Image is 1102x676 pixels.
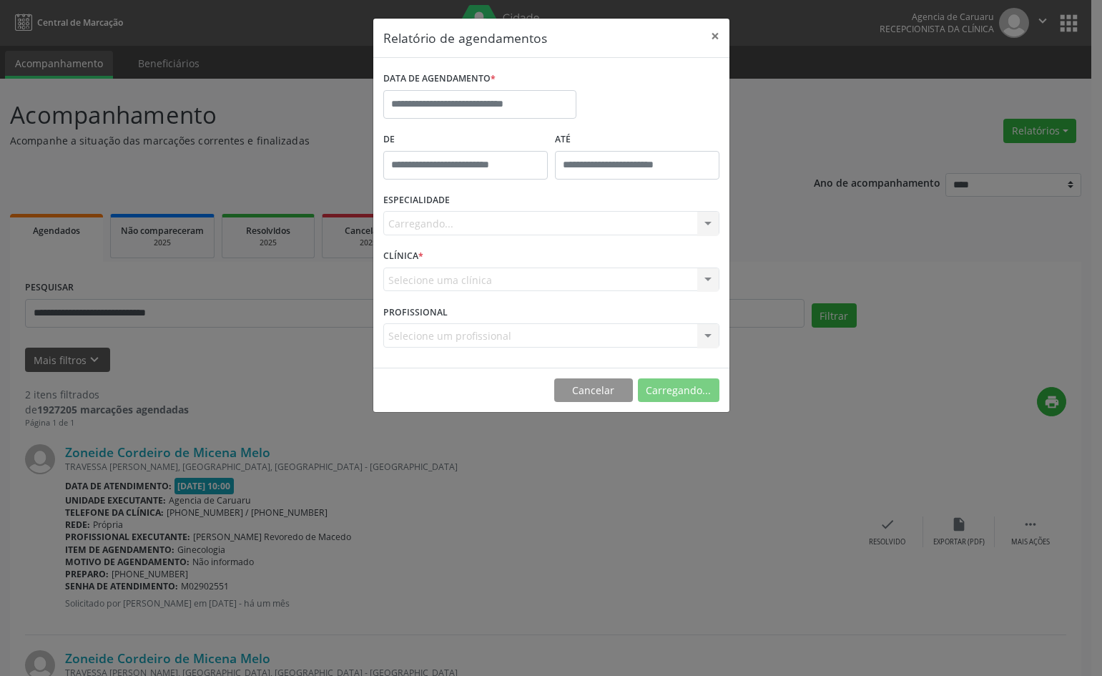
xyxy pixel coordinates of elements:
h5: Relatório de agendamentos [383,29,547,47]
button: Carregando... [638,378,719,403]
button: Cancelar [554,378,633,403]
label: ATÉ [555,129,719,151]
label: De [383,129,548,151]
label: PROFISSIONAL [383,301,448,323]
label: ESPECIALIDADE [383,190,450,212]
label: CLÍNICA [383,245,423,268]
label: DATA DE AGENDAMENTO [383,68,496,90]
button: Close [701,19,729,54]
